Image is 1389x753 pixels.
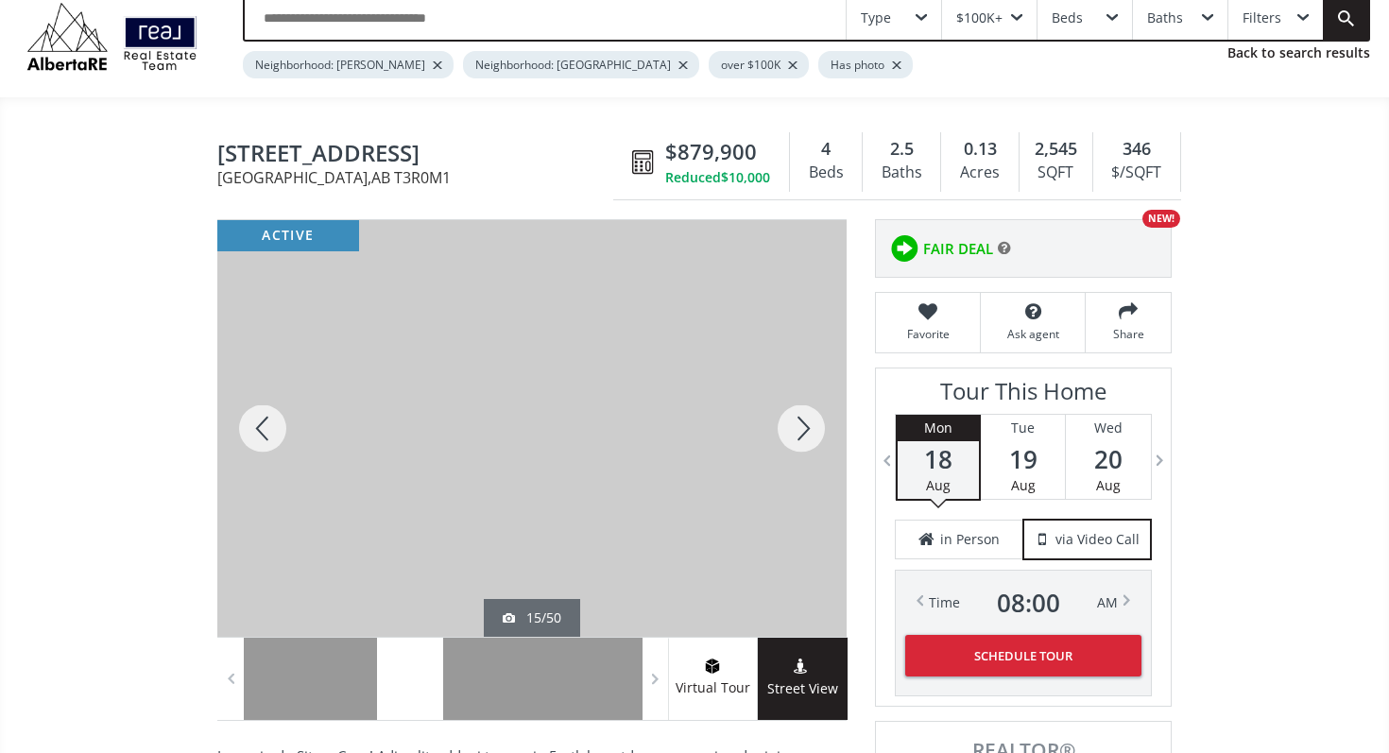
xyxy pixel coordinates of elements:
[217,141,623,170] span: 292 Nolanfield Way NW
[1095,326,1161,342] span: Share
[997,590,1060,616] span: 08 : 00
[217,220,359,251] div: active
[217,170,623,185] span: [GEOGRAPHIC_DATA] , AB T3R0M1
[665,137,757,166] span: $879,900
[217,220,847,637] div: 292 Nolanfield Way NW Calgary, AB T3R0M1 - Photo 15 of 50
[709,51,809,78] div: over $100K
[895,378,1152,414] h3: Tour This Home
[665,168,770,187] div: Reduced
[929,590,1118,616] div: Time AM
[1066,415,1151,441] div: Wed
[818,51,913,78] div: Has photo
[1243,11,1281,25] div: Filters
[981,415,1065,441] div: Tue
[885,326,970,342] span: Favorite
[703,659,722,674] img: virtual tour icon
[951,137,1008,162] div: 0.13
[956,11,1003,25] div: $100K+
[721,168,770,187] span: $10,000
[1142,210,1180,228] div: NEW!
[1052,11,1083,25] div: Beds
[872,159,931,187] div: Baths
[1066,446,1151,472] span: 20
[463,51,699,78] div: Neighborhood: [GEOGRAPHIC_DATA]
[1055,530,1140,549] span: via Video Call
[1096,476,1121,494] span: Aug
[940,530,1000,549] span: in Person
[799,159,852,187] div: Beds
[951,159,1008,187] div: Acres
[243,51,454,78] div: Neighborhood: [PERSON_NAME]
[799,137,852,162] div: 4
[1147,11,1183,25] div: Baths
[758,678,848,700] span: Street View
[1227,43,1370,62] a: Back to search results
[668,677,757,699] span: Virtual Tour
[1029,159,1083,187] div: SQFT
[923,239,993,259] span: FAIR DEAL
[1035,137,1077,162] span: 2,545
[1103,159,1171,187] div: $/SQFT
[668,638,758,720] a: virtual tour iconVirtual Tour
[503,608,561,627] div: 15/50
[1103,137,1171,162] div: 346
[898,446,979,472] span: 18
[981,446,1065,472] span: 19
[990,326,1075,342] span: Ask agent
[1011,476,1036,494] span: Aug
[905,635,1141,676] button: Schedule Tour
[885,230,923,267] img: rating icon
[861,11,891,25] div: Type
[872,137,931,162] div: 2.5
[926,476,951,494] span: Aug
[898,415,979,441] div: Mon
